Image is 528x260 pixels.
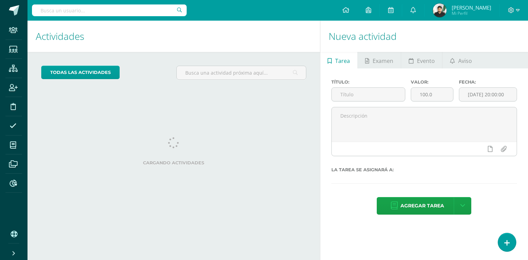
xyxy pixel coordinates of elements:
[400,197,444,214] span: Agregar tarea
[459,88,517,101] input: Fecha de entrega
[417,53,435,69] span: Evento
[373,53,393,69] span: Examen
[41,66,120,79] a: todas las Actividades
[335,53,350,69] span: Tarea
[458,53,472,69] span: Aviso
[36,21,312,52] h1: Actividades
[320,52,357,68] a: Tarea
[331,167,517,172] label: La tarea se asignará a:
[401,52,442,68] a: Evento
[433,3,447,17] img: 333b0b311e30b8d47132d334b2cfd205.png
[358,52,401,68] a: Examen
[332,88,405,101] input: Título
[411,79,453,85] label: Valor:
[459,79,517,85] label: Fecha:
[177,66,306,79] input: Busca una actividad próxima aquí...
[452,4,491,11] span: [PERSON_NAME]
[331,79,406,85] label: Título:
[329,21,520,52] h1: Nueva actividad
[411,88,453,101] input: Puntos máximos
[452,10,491,16] span: Mi Perfil
[32,4,187,16] input: Busca un usuario...
[41,160,306,165] label: Cargando actividades
[442,52,479,68] a: Aviso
